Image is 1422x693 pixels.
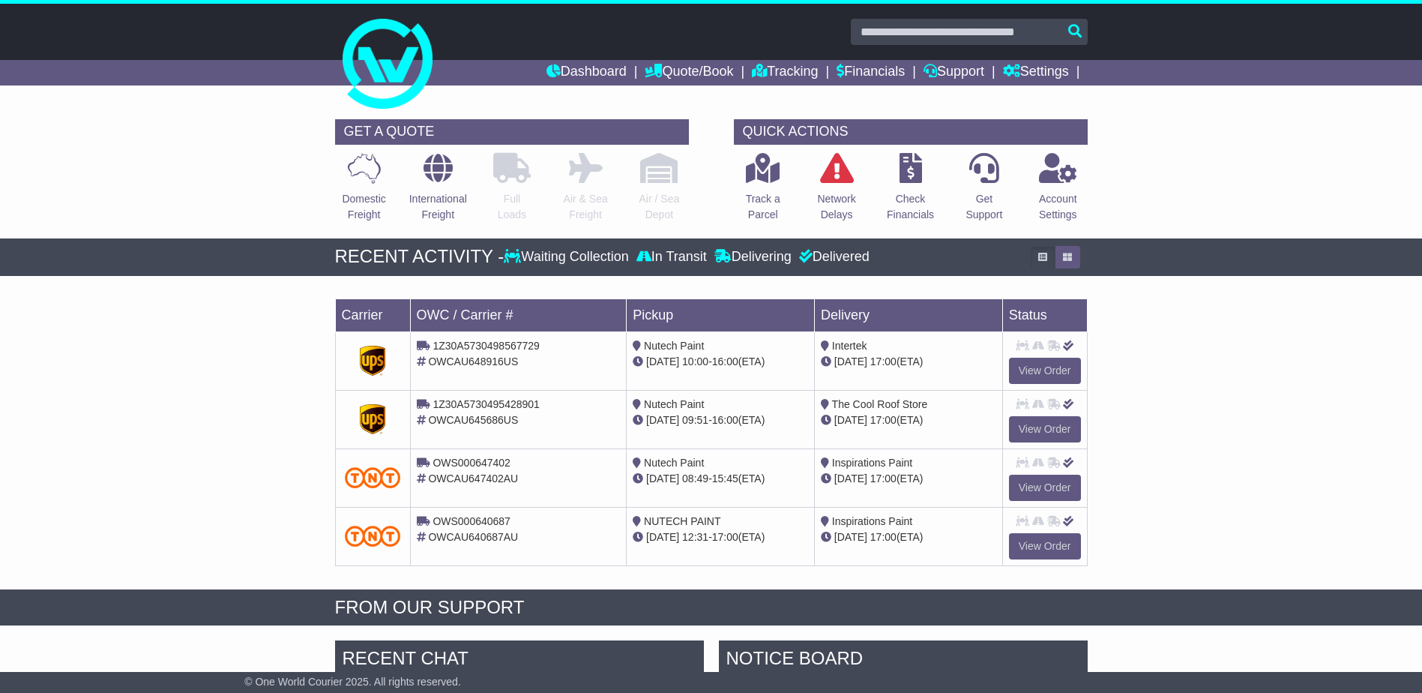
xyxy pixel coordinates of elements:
div: NOTICE BOARD [719,640,1088,681]
td: Carrier [335,298,410,331]
img: GetCarrierServiceDarkLogo [360,404,385,434]
a: Quote/Book [645,60,733,85]
div: GET A QUOTE [335,119,689,145]
p: Air & Sea Freight [564,191,608,223]
a: Support [924,60,984,85]
a: AccountSettings [1038,152,1078,231]
span: The Cool Roof Store [832,398,928,410]
div: Delivered [795,249,870,265]
span: Intertek [832,340,867,352]
div: RECENT ACTIVITY - [335,246,504,268]
span: 12:31 [682,531,708,543]
a: Settings [1003,60,1069,85]
span: OWS000640687 [433,515,510,527]
td: Status [1002,298,1087,331]
a: Financials [837,60,905,85]
div: (ETA) [821,412,996,428]
span: 17:00 [870,531,897,543]
span: 1Z30A5730495428901 [433,398,539,410]
div: Waiting Collection [504,249,632,265]
a: Tracking [752,60,818,85]
span: [DATE] [834,472,867,484]
div: - (ETA) [633,471,808,487]
span: © One World Courier 2025. All rights reserved. [244,676,461,688]
span: 16:00 [712,414,738,426]
span: 1Z30A5730498567729 [433,340,539,352]
span: Nutech Paint [644,457,704,469]
span: [DATE] [646,355,679,367]
p: Get Support [965,191,1002,223]
a: View Order [1009,533,1081,559]
img: GetCarrierServiceDarkLogo [360,346,385,376]
div: FROM OUR SUPPORT [335,597,1088,619]
img: TNT_Domestic.png [345,467,401,487]
img: TNT_Domestic.png [345,526,401,546]
span: [DATE] [834,414,867,426]
a: Dashboard [546,60,627,85]
span: OWS000647402 [433,457,510,469]
div: - (ETA) [633,529,808,545]
a: CheckFinancials [886,152,935,231]
span: 17:00 [712,531,738,543]
span: 09:51 [682,414,708,426]
span: Inspirations Paint [832,457,912,469]
span: [DATE] [646,531,679,543]
span: [DATE] [646,472,679,484]
span: OWCAU648916US [428,355,518,367]
a: Track aParcel [745,152,781,231]
p: Track a Parcel [746,191,780,223]
td: Pickup [627,298,815,331]
div: Delivering [711,249,795,265]
td: Delivery [814,298,1002,331]
div: - (ETA) [633,354,808,370]
span: Nutech Paint [644,398,704,410]
p: Network Delays [817,191,855,223]
span: [DATE] [834,355,867,367]
span: [DATE] [834,531,867,543]
a: View Order [1009,416,1081,442]
p: Account Settings [1039,191,1077,223]
span: 17:00 [870,472,897,484]
div: RECENT CHAT [335,640,704,681]
span: 17:00 [870,414,897,426]
p: International Freight [409,191,467,223]
span: 16:00 [712,355,738,367]
span: OWCAU640687AU [428,531,518,543]
span: NUTECH PAINT [644,515,720,527]
a: View Order [1009,475,1081,501]
p: Domestic Freight [342,191,385,223]
span: 10:00 [682,355,708,367]
div: (ETA) [821,471,996,487]
p: Full Loads [493,191,531,223]
a: View Order [1009,358,1081,384]
div: In Transit [633,249,711,265]
span: 08:49 [682,472,708,484]
span: Inspirations Paint [832,515,912,527]
p: Check Financials [887,191,934,223]
div: QUICK ACTIONS [734,119,1088,145]
div: (ETA) [821,354,996,370]
a: GetSupport [965,152,1003,231]
a: NetworkDelays [816,152,856,231]
a: DomesticFreight [341,152,386,231]
div: (ETA) [821,529,996,545]
a: InternationalFreight [409,152,468,231]
span: 17:00 [870,355,897,367]
p: Air / Sea Depot [639,191,680,223]
span: [DATE] [646,414,679,426]
span: 15:45 [712,472,738,484]
span: OWCAU645686US [428,414,518,426]
span: Nutech Paint [644,340,704,352]
td: OWC / Carrier # [410,298,627,331]
div: - (ETA) [633,412,808,428]
span: OWCAU647402AU [428,472,518,484]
